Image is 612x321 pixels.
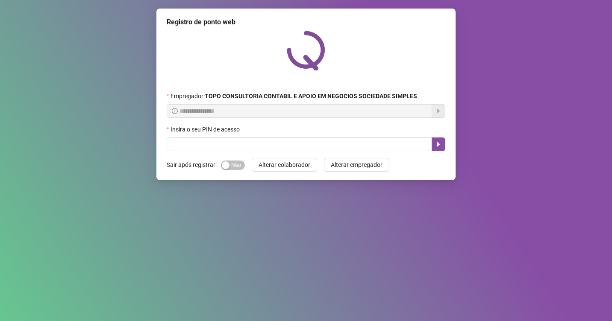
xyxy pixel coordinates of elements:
label: Sair após registrar [167,158,221,172]
span: Empregador : [171,91,417,101]
img: QRPoint [287,31,325,70]
strong: TOPO CONSULTORIA CONTABIL E APOIO EM NEGOCIOS SOCIEDADE SIMPLES [205,93,417,99]
button: Alterar colaborador [252,158,317,172]
span: info-circle [172,108,178,114]
span: Alterar colaborador [259,160,310,169]
span: Alterar empregador [331,160,382,169]
button: Alterar empregador [324,158,389,172]
span: caret-right [435,141,442,148]
div: Registro de ponto web [167,17,445,27]
label: Insira o seu PIN de acesso [167,125,245,134]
